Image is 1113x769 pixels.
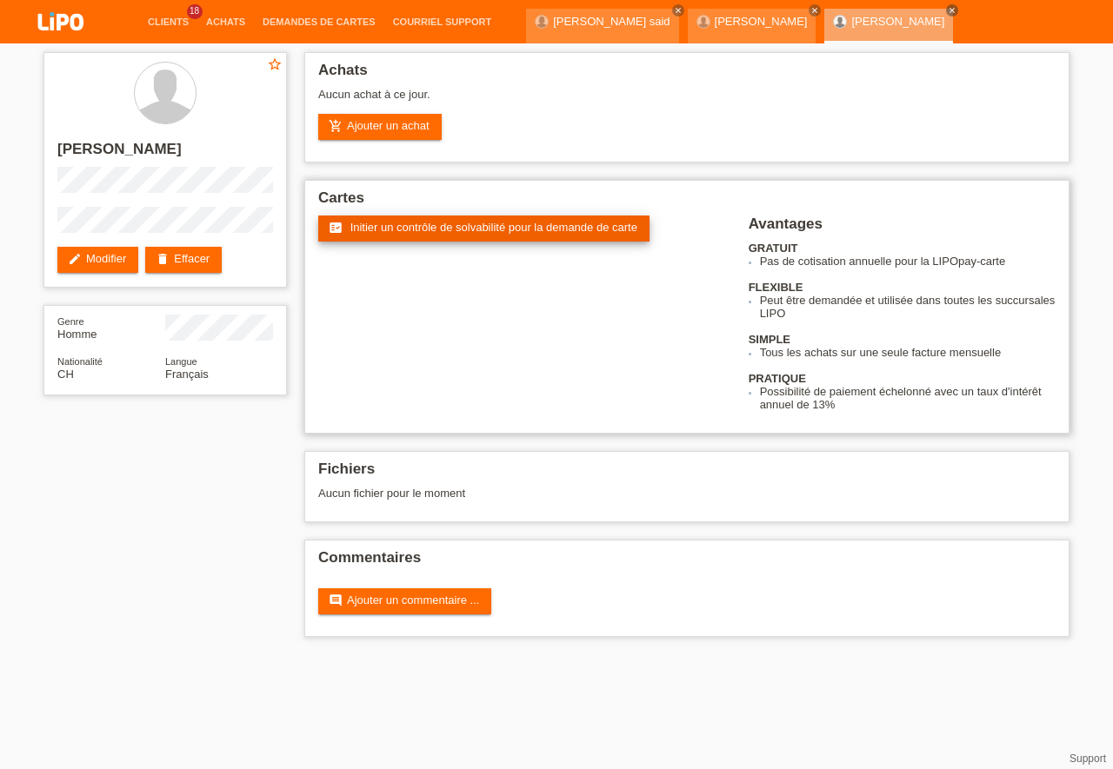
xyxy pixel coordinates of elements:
[553,15,670,28] a: [PERSON_NAME] said
[145,247,222,273] a: deleteEffacer
[715,15,808,28] a: [PERSON_NAME]
[197,17,254,27] a: Achats
[749,333,790,346] b: SIMPLE
[17,36,104,49] a: LIPO pay
[760,294,1056,320] li: Peut être demandée et utilisée dans toutes les succursales LIPO
[384,17,500,27] a: Courriel Support
[318,189,1056,215] h2: Cartes
[749,281,803,294] b: FLEXIBLE
[674,6,683,15] i: close
[318,62,1056,88] h2: Achats
[329,593,343,607] i: comment
[749,215,1056,242] h2: Avantages
[749,372,806,385] b: PRATIQUE
[318,88,1056,114] div: Aucun achat à ce jour.
[749,242,798,255] b: GRATUIT
[318,588,491,614] a: commentAjouter un commentaire ...
[318,549,1056,575] h2: Commentaires
[139,17,197,27] a: Clients
[57,356,103,367] span: Nationalité
[350,221,637,234] span: Initier un contrôle de solvabilité pour la demande de carte
[68,252,82,266] i: edit
[267,56,283,75] a: star_border
[946,4,958,17] a: close
[809,4,821,17] a: close
[57,368,74,381] span: Suisse
[165,368,209,381] span: Français
[267,56,283,72] i: star_border
[57,247,138,273] a: editModifier
[156,252,170,266] i: delete
[760,385,1056,411] li: Possibilité de paiement échelonné avec un taux d'intérêt annuel de 13%
[851,15,944,28] a: [PERSON_NAME]
[760,255,1056,268] li: Pas de cotisation annuelle pour la LIPOpay-carte
[329,119,343,133] i: add_shopping_cart
[318,114,442,140] a: add_shopping_cartAjouter un achat
[318,461,1056,487] h2: Fichiers
[57,141,273,167] h2: [PERSON_NAME]
[329,221,343,235] i: fact_check
[318,215,650,242] a: fact_check Initier un contrôle de solvabilité pour la demande de carte
[57,315,165,341] div: Homme
[318,487,850,500] div: Aucun fichier pour le moment
[57,316,84,327] span: Genre
[672,4,684,17] a: close
[810,6,819,15] i: close
[948,6,956,15] i: close
[254,17,384,27] a: Demandes de cartes
[1070,752,1106,765] a: Support
[760,346,1056,359] li: Tous les achats sur une seule facture mensuelle
[187,4,203,19] span: 18
[165,356,197,367] span: Langue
